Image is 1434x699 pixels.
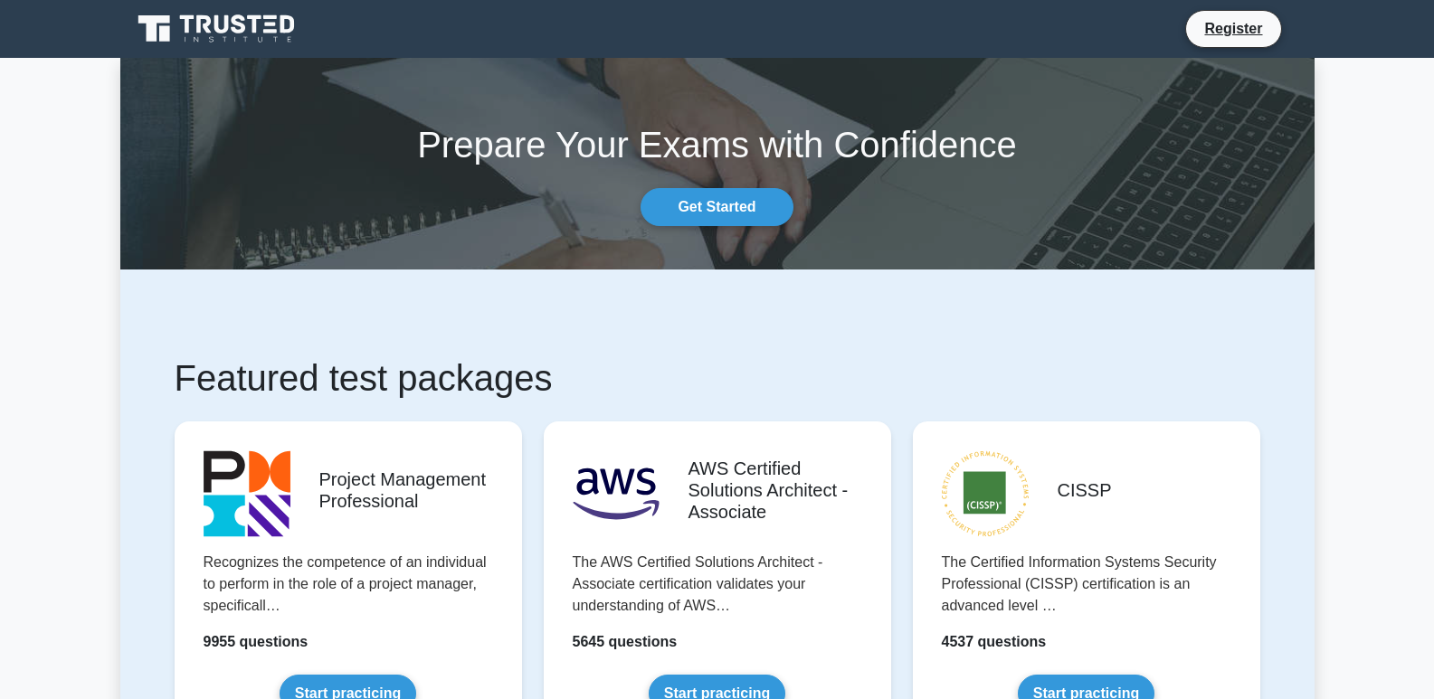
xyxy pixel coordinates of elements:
[641,188,793,226] a: Get Started
[175,356,1260,400] h1: Featured test packages
[1193,17,1273,40] a: Register
[120,123,1315,166] h1: Prepare Your Exams with Confidence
